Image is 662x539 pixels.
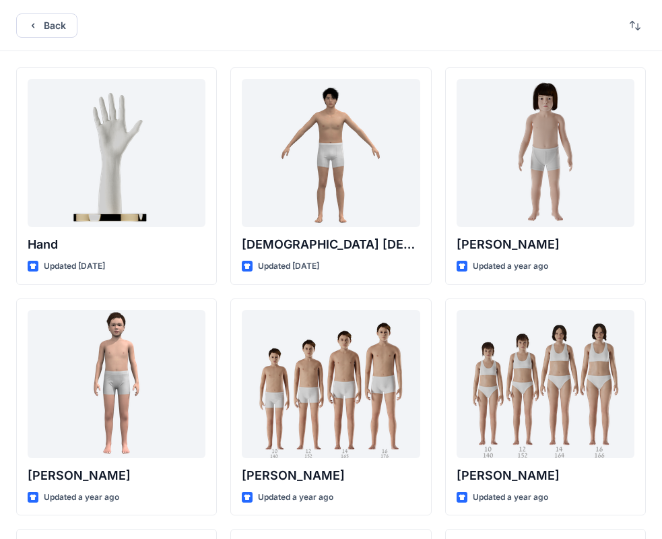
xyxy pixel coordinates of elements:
p: Updated a year ago [44,490,119,505]
a: Emil [28,310,205,458]
p: [PERSON_NAME] [28,466,205,485]
a: Male Asian [242,79,420,227]
p: [PERSON_NAME] [242,466,420,485]
p: Hand [28,235,205,254]
a: Brandon [242,310,420,458]
p: Updated a year ago [473,490,548,505]
p: [DEMOGRAPHIC_DATA] [DEMOGRAPHIC_DATA] [242,235,420,254]
p: [PERSON_NAME] [457,466,634,485]
a: Hand [28,79,205,227]
button: Back [16,13,77,38]
p: Updated a year ago [473,259,548,274]
a: Brenda [457,310,634,458]
p: Updated a year ago [258,490,333,505]
p: Updated [DATE] [258,259,319,274]
a: Charlie [457,79,634,227]
p: [PERSON_NAME] [457,235,634,254]
p: Updated [DATE] [44,259,105,274]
